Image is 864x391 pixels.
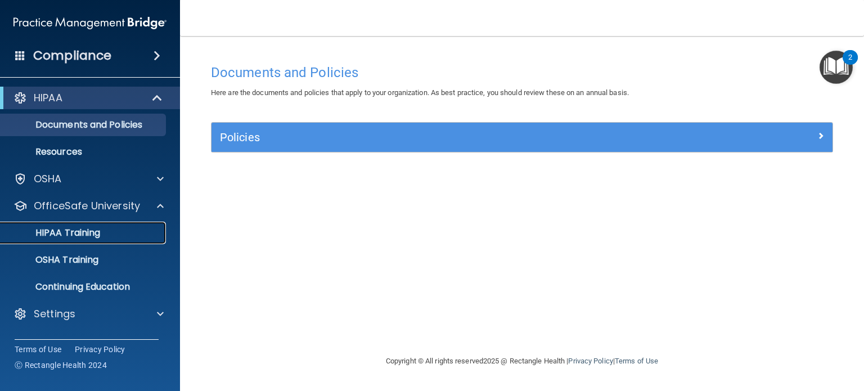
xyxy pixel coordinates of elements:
[211,65,833,80] h4: Documents and Policies
[848,57,852,72] div: 2
[15,344,61,355] a: Terms of Use
[615,357,658,365] a: Terms of Use
[34,91,62,105] p: HIPAA
[33,48,111,64] h4: Compliance
[220,128,824,146] a: Policies
[13,199,164,213] a: OfficeSafe University
[220,131,669,143] h5: Policies
[75,344,125,355] a: Privacy Policy
[211,88,629,97] span: Here are the documents and policies that apply to your organization. As best practice, you should...
[7,119,161,131] p: Documents and Policies
[317,343,727,379] div: Copyright © All rights reserved 2025 @ Rectangle Health | |
[34,172,62,186] p: OSHA
[34,307,75,321] p: Settings
[34,199,140,213] p: OfficeSafe University
[820,51,853,84] button: Open Resource Center, 2 new notifications
[13,12,166,34] img: PMB logo
[13,91,163,105] a: HIPAA
[13,307,164,321] a: Settings
[7,254,98,266] p: OSHA Training
[15,359,107,371] span: Ⓒ Rectangle Health 2024
[13,172,164,186] a: OSHA
[7,227,100,239] p: HIPAA Training
[7,281,161,293] p: Continuing Education
[568,357,613,365] a: Privacy Policy
[7,146,161,158] p: Resources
